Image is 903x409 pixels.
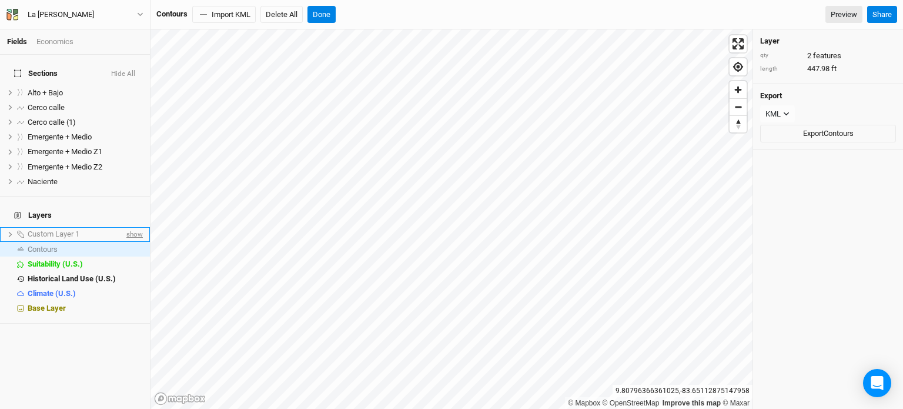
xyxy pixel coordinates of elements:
button: Zoom out [730,98,747,115]
span: features [813,51,841,61]
div: Open Intercom Messenger [863,369,891,397]
span: Cerco calle [28,103,65,112]
h4: Layer [760,36,896,46]
button: Reset bearing to north [730,115,747,132]
div: Emergente + Medio Z2 [28,162,143,172]
a: Improve this map [663,399,721,407]
div: 2 [760,51,896,61]
div: KML [765,108,781,120]
div: length [760,65,801,74]
div: Contours [28,245,143,254]
div: 447.98 [760,64,896,74]
div: Naciente [28,177,143,187]
div: La [PERSON_NAME] [28,9,94,21]
span: Naciente [28,177,58,186]
span: Emergente + Medio Z1 [28,147,102,156]
button: Delete All [260,6,303,24]
button: La [PERSON_NAME] [6,8,144,21]
button: Hide All [111,70,136,78]
a: Mapbox [568,399,600,407]
button: Done [307,6,336,24]
a: Maxar [723,399,750,407]
button: Import KML [192,6,256,24]
div: Emergente + Medio [28,132,143,142]
h4: Export [760,91,896,101]
button: ExportContours [760,125,896,142]
div: Custom Layer 1 [28,230,124,239]
button: Find my location [730,58,747,75]
span: Contours [28,245,58,254]
div: Cerco calle [28,103,143,112]
a: Preview [825,6,862,24]
span: Base Layer [28,304,66,312]
div: Economics [36,36,73,47]
div: Suitability (U.S.) [28,260,143,269]
div: Base Layer [28,304,143,313]
button: Zoom in [730,81,747,98]
span: Cerco calle (1) [28,118,76,127]
span: Sections [14,69,58,78]
span: Emergente + Medio Z2 [28,162,102,171]
canvas: Map [150,29,752,409]
h4: Layers [7,204,143,227]
button: KML [760,105,795,123]
span: Zoom out [730,99,747,115]
span: show [124,227,143,242]
div: Contours [156,9,188,19]
span: Custom Layer 1 [28,230,79,238]
span: Alto + Bajo [28,88,63,97]
div: Emergente + Medio Z1 [28,147,143,157]
span: ft [831,64,837,74]
a: OpenStreetMap [603,399,660,407]
a: Mapbox logo [154,392,206,405]
div: Alto + Bajo [28,88,143,98]
span: Suitability (U.S.) [28,260,83,268]
div: Historical Land Use (U.S.) [28,274,143,284]
div: qty [760,51,801,60]
span: Reset bearing to north [730,116,747,132]
div: 9.80796366361025 , -83.65112875147958 [613,385,752,397]
div: Cerco calle (1) [28,118,143,127]
span: Historical Land Use (U.S.) [28,274,116,283]
div: Climate (U.S.) [28,289,143,298]
span: Climate (U.S.) [28,289,76,298]
span: Emergente + Medio [28,132,92,141]
button: Share [867,6,897,24]
button: Enter fullscreen [730,35,747,52]
a: Fields [7,37,27,46]
div: La Esperanza [28,9,94,21]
